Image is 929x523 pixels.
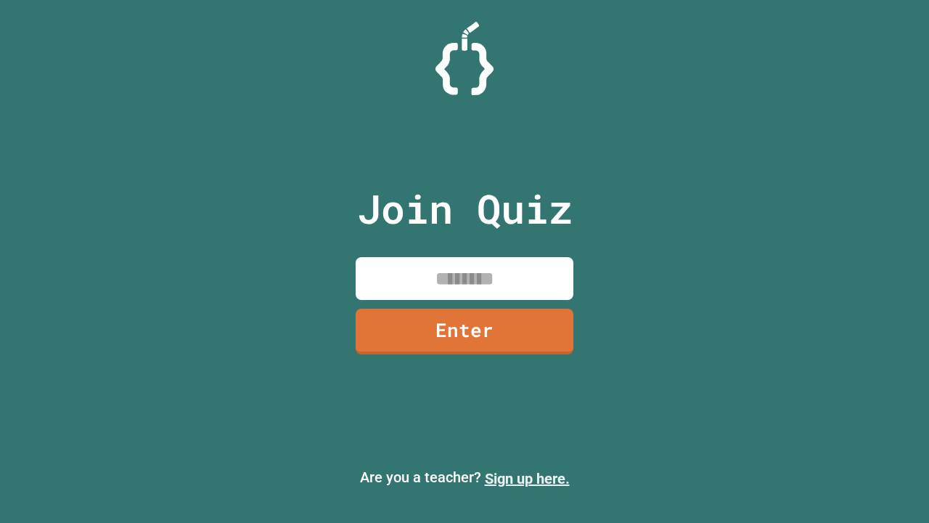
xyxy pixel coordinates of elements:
img: Logo.svg [435,22,494,95]
a: Enter [356,309,573,354]
p: Join Quiz [357,179,573,239]
iframe: chat widget [868,465,914,508]
p: Are you a teacher? [12,466,917,490]
a: Sign up here. [485,470,570,487]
